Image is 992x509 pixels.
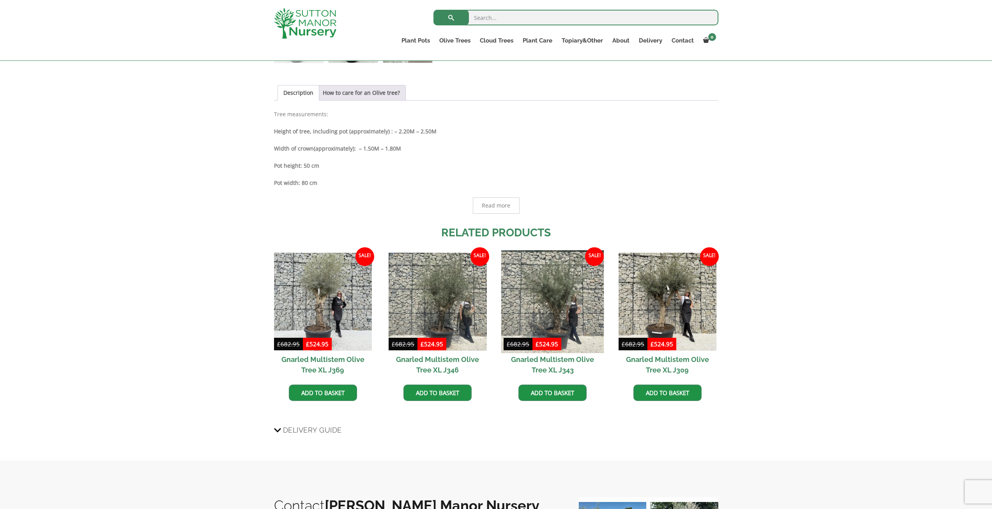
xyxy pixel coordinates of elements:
img: Gnarled Multistem Olive Tree XL J369 [274,253,372,351]
span: £ [306,340,309,348]
span: £ [277,340,281,348]
h2: Related products [274,225,718,241]
bdi: 524.95 [306,340,329,348]
a: About [608,35,634,46]
bdi: 682.95 [392,340,414,348]
span: £ [536,340,539,348]
bdi: 682.95 [277,340,300,348]
span: Delivery Guide [283,423,342,437]
span: £ [651,340,654,348]
span: Sale! [470,247,489,266]
strong: Width of crown : – 1.50M – 1.80M [274,145,401,152]
span: Read more [482,203,510,208]
b: Height of tree, including pot (approximately) : – 2.20M – 2.50M [274,128,437,135]
a: Sale! Gnarled Multistem Olive Tree XL J369 [274,253,372,379]
bdi: 682.95 [622,340,644,348]
h2: Gnarled Multistem Olive Tree XL J343 [504,351,601,379]
a: Add to basket: “Gnarled Multistem Olive Tree XL J343” [518,385,587,401]
strong: Pot width: 80 cm [274,179,317,186]
a: Add to basket: “Gnarled Multistem Olive Tree XL J369” [289,385,357,401]
bdi: 524.95 [421,340,443,348]
span: £ [392,340,395,348]
span: Sale! [585,247,604,266]
span: 0 [708,33,716,41]
bdi: 524.95 [651,340,673,348]
h2: Gnarled Multistem Olive Tree XL J309 [619,351,716,379]
a: Sale! Gnarled Multistem Olive Tree XL J309 [619,253,716,379]
a: Contact [667,35,698,46]
input: Search... [433,10,718,25]
a: Plant Pots [397,35,435,46]
a: Sale! Gnarled Multistem Olive Tree XL J343 [504,253,601,379]
p: Tree measurements: [274,110,718,119]
span: £ [622,340,625,348]
a: How to care for an Olive tree? [323,85,400,100]
b: (approximately) [314,145,354,152]
span: Sale! [700,247,719,266]
strong: Pot height: 50 cm [274,162,319,169]
a: 0 [698,35,718,46]
a: Topiary&Other [557,35,608,46]
a: Olive Trees [435,35,475,46]
span: £ [507,340,510,348]
img: Gnarled Multistem Olive Tree XL J346 [389,253,486,351]
h2: Gnarled Multistem Olive Tree XL J369 [274,351,372,379]
bdi: 682.95 [507,340,529,348]
span: £ [421,340,424,348]
a: Add to basket: “Gnarled Multistem Olive Tree XL J346” [403,385,472,401]
a: Delivery [634,35,667,46]
img: Gnarled Multistem Olive Tree XL J343 [501,250,604,353]
a: Sale! Gnarled Multistem Olive Tree XL J346 [389,253,486,379]
bdi: 524.95 [536,340,558,348]
img: logo [274,8,336,39]
a: Cloud Trees [475,35,518,46]
img: Gnarled Multistem Olive Tree XL J309 [619,253,716,351]
span: Sale! [355,247,374,266]
a: Add to basket: “Gnarled Multistem Olive Tree XL J309” [633,385,702,401]
h2: Gnarled Multistem Olive Tree XL J346 [389,351,486,379]
a: Description [283,85,313,100]
a: Plant Care [518,35,557,46]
